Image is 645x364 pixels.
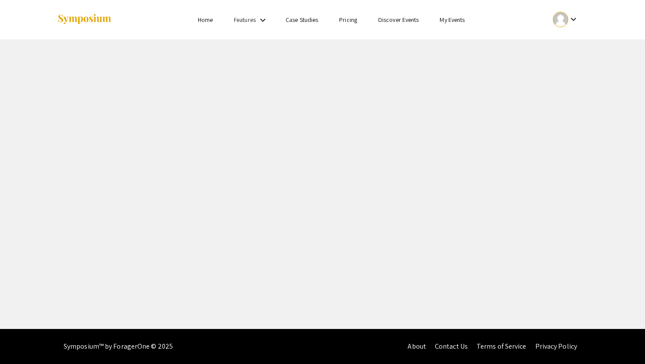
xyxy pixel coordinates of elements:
a: Contact Us [435,342,468,351]
a: About [408,342,426,351]
a: My Events [440,16,465,24]
div: Symposium™ by ForagerOne © 2025 [64,329,173,364]
button: Expand account dropdown [544,10,588,29]
a: Pricing [339,16,357,24]
a: Discover Events [378,16,419,24]
a: Features [234,16,256,24]
img: Symposium by ForagerOne [57,14,112,25]
mat-icon: Expand account dropdown [568,14,579,25]
a: Privacy Policy [535,342,577,351]
mat-icon: Expand Features list [258,15,268,25]
a: Terms of Service [477,342,527,351]
a: Case Studies [286,16,318,24]
a: Home [198,16,213,24]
